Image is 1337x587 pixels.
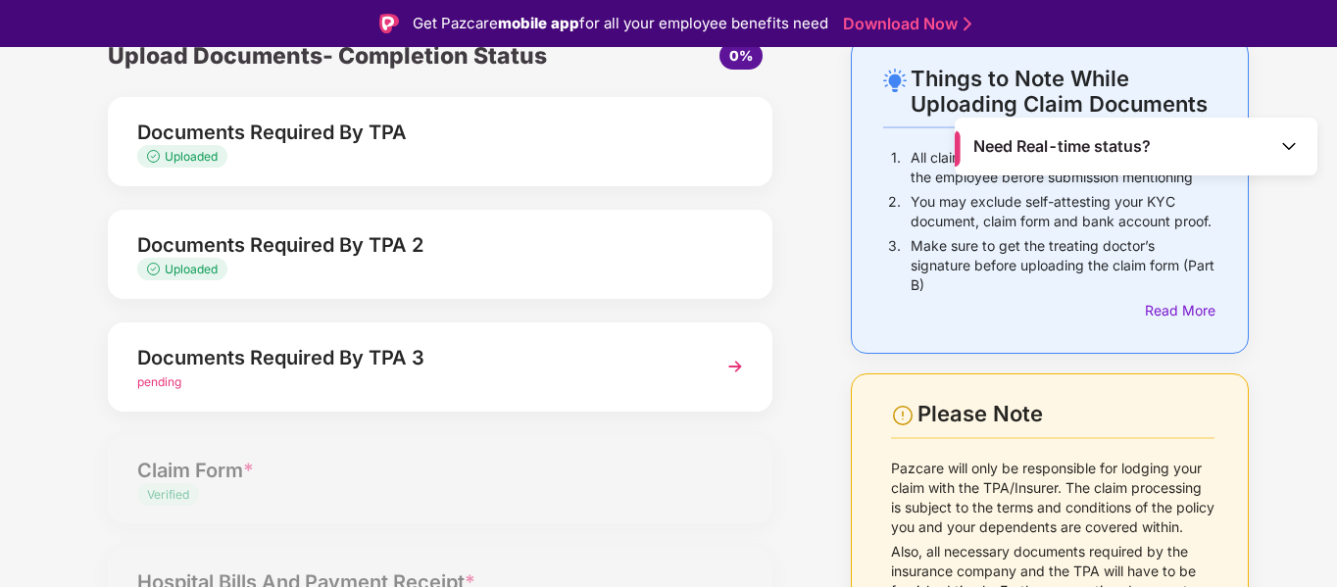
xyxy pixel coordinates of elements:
div: Get Pazcare for all your employee benefits need [413,12,828,35]
div: Documents Required By TPA 2 [137,229,692,261]
img: svg+xml;base64,PHN2ZyB4bWxucz0iaHR0cDovL3d3dy53My5vcmcvMjAwMC9zdmciIHdpZHRoPSIyNC4wOTMiIGhlaWdodD... [883,69,907,92]
img: Toggle Icon [1279,136,1299,156]
img: Logo [379,14,399,33]
img: Stroke [964,14,971,34]
span: 0% [729,47,753,64]
p: Pazcare will only be responsible for lodging your claim with the TPA/Insurer. The claim processin... [891,459,1215,537]
span: pending [137,374,181,389]
p: 1. [891,148,901,187]
div: Read More [1145,300,1214,321]
div: Documents Required By TPA 3 [137,342,692,373]
p: 2. [888,192,901,231]
strong: mobile app [498,14,579,32]
p: Make sure to get the treating doctor’s signature before uploading the claim form (Part B) [911,236,1214,295]
div: Please Note [917,401,1214,427]
img: svg+xml;base64,PHN2ZyBpZD0iTmV4dCIgeG1sbnM9Imh0dHA6Ly93d3cudzMub3JnLzIwMDAvc3ZnIiB3aWR0aD0iMzYiIG... [718,349,753,384]
p: All claim documents must be self-attested by the employee before submission mentioning [911,148,1214,187]
span: Need Real-time status? [973,136,1151,157]
p: 3. [888,236,901,295]
div: Upload Documents- Completion Status [108,38,551,73]
p: You may exclude self-attesting your KYC document, claim form and bank account proof. [911,192,1214,231]
a: Download Now [843,14,966,34]
img: svg+xml;base64,PHN2ZyBpZD0iV2FybmluZ18tXzI0eDI0IiBkYXRhLW5hbWU9Ildhcm5pbmcgLSAyNHgyNCIgeG1sbnM9Im... [891,404,915,427]
span: Uploaded [165,262,218,276]
span: Uploaded [165,149,218,164]
div: Things to Note While Uploading Claim Documents [911,66,1214,117]
img: svg+xml;base64,PHN2ZyB4bWxucz0iaHR0cDovL3d3dy53My5vcmcvMjAwMC9zdmciIHdpZHRoPSIxMy4zMzMiIGhlaWdodD... [147,150,165,163]
div: Documents Required By TPA [137,117,692,148]
img: svg+xml;base64,PHN2ZyB4bWxucz0iaHR0cDovL3d3dy53My5vcmcvMjAwMC9zdmciIHdpZHRoPSIxMy4zMzMiIGhlaWdodD... [147,263,165,275]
